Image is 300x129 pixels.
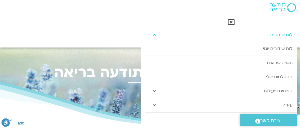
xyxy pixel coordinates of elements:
a: ההקלטות שלי [145,70,297,84]
a: לוח שידורים יומי [145,42,297,56]
a: יצירת קשר [240,114,297,126]
a: קורסים ופעילות [145,84,297,98]
span: יצירת קשר [260,117,282,125]
h2: מנחים ומנחות בתודעה בריאה [3,64,297,81]
img: תודעה בריאה [270,3,296,12]
a: תכניה שבועית [145,56,297,70]
a: תמכו בנו [141,112,297,126]
a: עזרה [145,98,297,112]
a: לוח שידורים [145,28,297,42]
